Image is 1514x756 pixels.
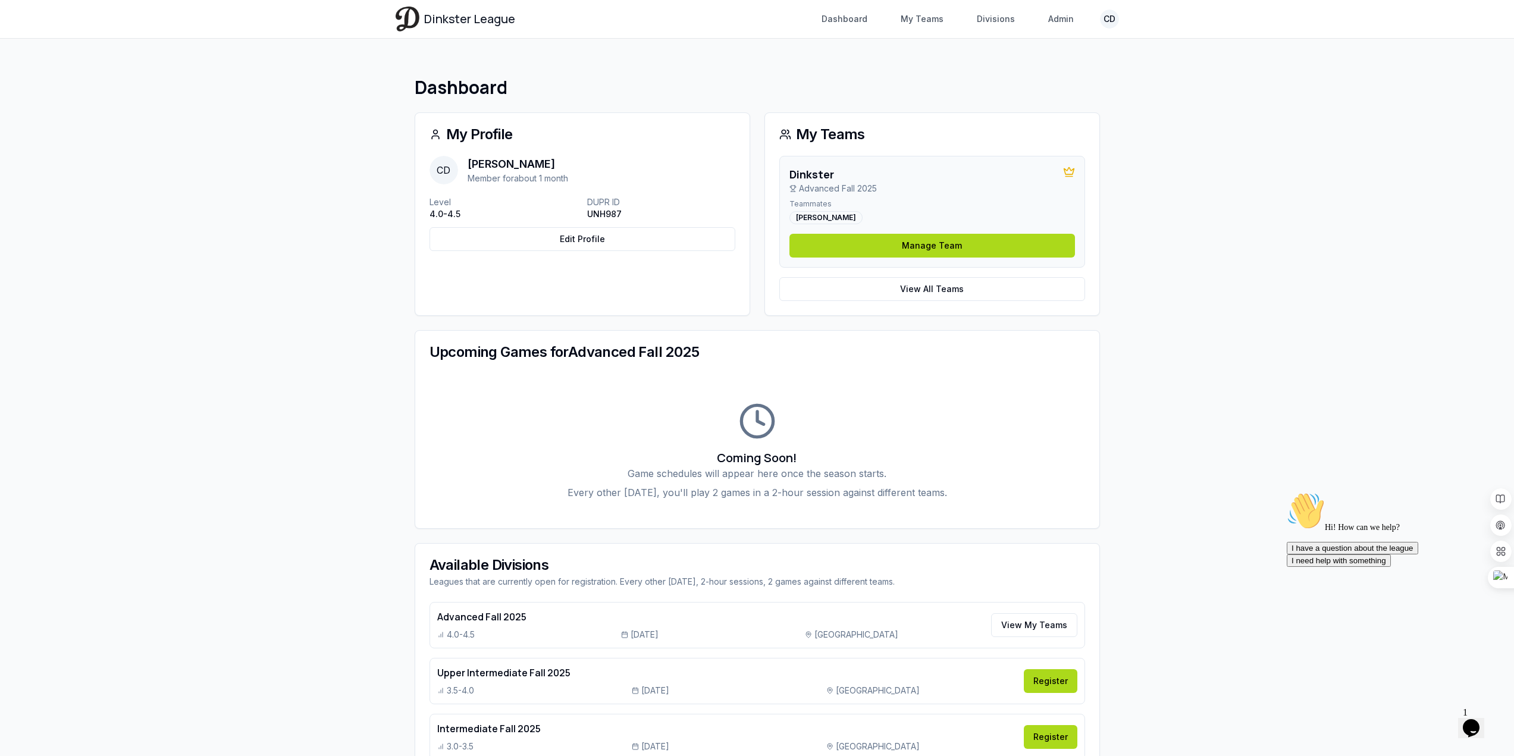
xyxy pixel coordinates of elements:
img: Dinkster [396,7,419,31]
span: [GEOGRAPHIC_DATA] [836,685,920,697]
h4: Upper Intermediate Fall 2025 [437,666,1017,680]
span: [DATE] [631,629,659,641]
p: UNH987 [587,208,735,220]
p: Advanced Fall 2025 [789,183,877,195]
div: 👋Hi! How can we help?I have a question about the leagueI need help with something [5,5,219,80]
p: Game schedules will appear here once the season starts. [430,466,1085,481]
a: Register [1024,725,1077,749]
span: Hi! How can we help? [5,36,118,45]
h3: Coming Soon! [430,450,1085,466]
a: My Teams [894,8,951,30]
p: Every other [DATE], you'll play 2 games in a 2-hour session against different teams. [430,485,1085,500]
span: 3.0-3.5 [447,741,474,752]
a: Dinkster League [396,7,515,31]
h4: Advanced Fall 2025 [437,610,984,624]
p: Level [430,196,578,208]
button: I have a question about the league [5,55,136,67]
img: :wave: [5,5,43,43]
div: [PERSON_NAME] [789,211,863,224]
div: Upcoming Games for Advanced Fall 2025 [430,345,1085,359]
a: Edit Profile [430,227,735,251]
div: My Teams [779,127,1085,142]
button: CD [1100,10,1119,29]
span: [DATE] [641,685,669,697]
h3: Dinkster [789,166,877,183]
p: Member for about 1 month [468,172,568,184]
iframe: chat widget [1282,487,1496,697]
p: Teammates [789,199,1075,209]
span: 4.0-4.5 [447,629,475,641]
p: 4.0-4.5 [430,208,578,220]
a: View All Teams [779,277,1085,301]
span: [GEOGRAPHIC_DATA] [836,741,920,752]
a: Divisions [970,8,1022,30]
span: [DATE] [641,741,669,752]
span: Dinkster League [424,11,515,27]
h1: Dashboard [415,77,1100,98]
a: Admin [1041,8,1081,30]
p: DUPR ID [587,196,735,208]
p: [PERSON_NAME] [468,156,568,172]
a: Manage Team [789,234,1075,258]
span: 3.5-4.0 [447,685,474,697]
button: I need help with something [5,67,109,80]
span: [GEOGRAPHIC_DATA] [814,629,898,641]
div: Available Divisions [430,558,1085,572]
h4: Intermediate Fall 2025 [437,722,1017,736]
iframe: chat widget [1458,702,1496,738]
a: View My Teams [991,613,1077,637]
div: My Profile [430,127,735,142]
span: CD [430,156,458,184]
a: Dashboard [814,8,874,30]
div: Leagues that are currently open for registration. Every other [DATE], 2-hour sessions, 2 games ag... [430,576,1085,588]
a: Register [1024,669,1077,693]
